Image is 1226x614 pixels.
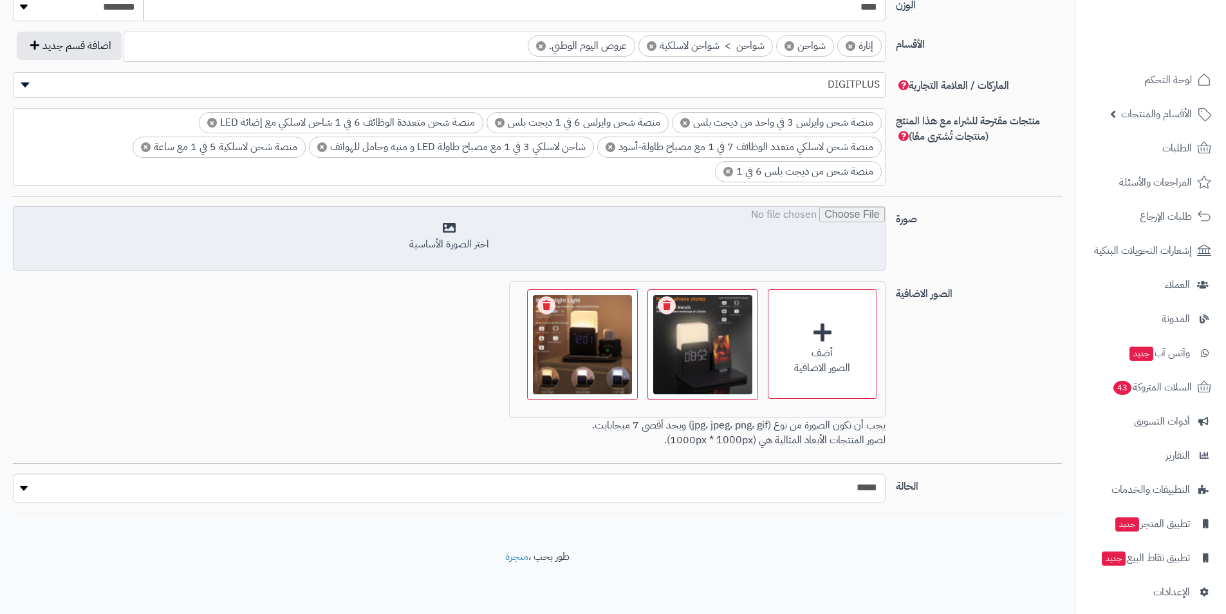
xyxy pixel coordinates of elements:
a: الطلبات [1083,133,1218,164]
span: × [785,41,794,51]
li: منصة شحن لاسلكية 5 في 1 مع ساعة [133,137,306,158]
label: الحالة [891,474,1067,494]
a: تطبيق نقاط البيعجديد [1083,542,1218,573]
span: × [606,142,615,152]
span: طلبات الإرجاع [1140,207,1192,225]
a: طلبات الإرجاع [1083,201,1218,232]
p: يجب أن تكون الصورة من نوع (jpg، jpeg، png، gif) وبحد أقصى 7 ميجابايت. لصور المنتجات الأبعاد المثا... [13,418,886,448]
li: عروض اليوم الوطني. [528,35,635,57]
span: × [647,41,656,51]
li: إنارة [837,35,882,57]
label: الأقسام [891,32,1067,52]
span: تطبيق نقاط البيع [1101,549,1190,567]
li: شاحن لاسلكي 3 في 1 مع مصباح طاولة LED و منبه وحامل للهواتف [309,137,594,158]
span: التطبيقات والخدمات [1111,481,1190,499]
li: منصة شحن وايرلس 3 في واحد من ديجت بلس [672,112,882,133]
span: × [317,142,327,152]
button: اضافة قسم جديد [17,32,122,60]
li: منصة شحن من ديجت بلس 6 في 1 [715,161,882,182]
span: × [141,142,151,152]
a: تطبيق المتجرجديد [1083,508,1218,539]
span: المدونة [1162,310,1190,328]
a: متجرة [505,549,528,564]
span: العملاء [1165,276,1190,294]
a: وآتس آبجديد [1083,338,1218,369]
a: أدوات التسويق [1083,406,1218,437]
span: السلات المتروكة [1112,378,1192,396]
span: جديد [1115,517,1139,532]
span: DIGITPLUS [14,75,885,94]
li: شواحن [776,35,834,57]
label: صورة [891,206,1067,227]
span: وآتس آب [1128,344,1190,362]
div: الصور الاضافية [768,361,877,376]
a: إشعارات التحويلات البنكية [1083,235,1218,266]
span: التقارير [1166,446,1190,465]
span: جديد [1129,347,1153,361]
span: × [723,167,733,177]
span: منتجات مقترحة للشراء مع هذا المنتج (منتجات تُشترى معًا) [896,113,1040,144]
a: Remove file [537,296,555,314]
div: أضف [768,346,877,361]
li: منصة شحن وايرلس 6 في 1 ديجت بلس [487,112,669,133]
span: جديد [1102,552,1126,566]
a: لوحة التحكم [1083,64,1218,95]
span: تطبيق المتجر [1114,515,1190,533]
span: 43 [1113,381,1131,395]
li: منصة شحن لاسلكي متعدد الوظائف 7 في 1 مع مصباح طاولة-أسود [597,137,882,158]
span: الماركات / العلامة التجارية [896,78,1009,93]
a: المدونة [1083,303,1218,334]
a: التطبيقات والخدمات [1083,474,1218,505]
span: DIGITPLUS [13,72,886,98]
span: أدوات التسويق [1134,412,1190,430]
a: العملاء [1083,269,1218,300]
span: الإعدادات [1153,583,1190,601]
span: لوحة التحكم [1144,71,1192,89]
a: التقارير [1083,440,1218,471]
li: شواحن > شواحن لاسلكية [638,35,773,57]
span: إشعارات التحويلات البنكية [1094,242,1192,260]
span: × [536,41,546,51]
span: الأقسام والمنتجات [1121,105,1192,123]
span: × [207,118,217,128]
span: الطلبات [1162,139,1192,157]
span: × [846,41,855,51]
li: منصة شحن متعددة الوظائف 6 في 1 شاحن لاسلكي مع إضائة LED [199,112,483,133]
a: الإعدادات [1083,577,1218,608]
label: الصور الاضافية [891,281,1067,302]
span: × [495,118,505,128]
a: المراجعات والأسئلة [1083,167,1218,198]
a: Remove file [658,296,676,314]
span: × [680,118,690,128]
span: المراجعات والأسئلة [1119,173,1192,191]
a: السلات المتروكة43 [1083,372,1218,403]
